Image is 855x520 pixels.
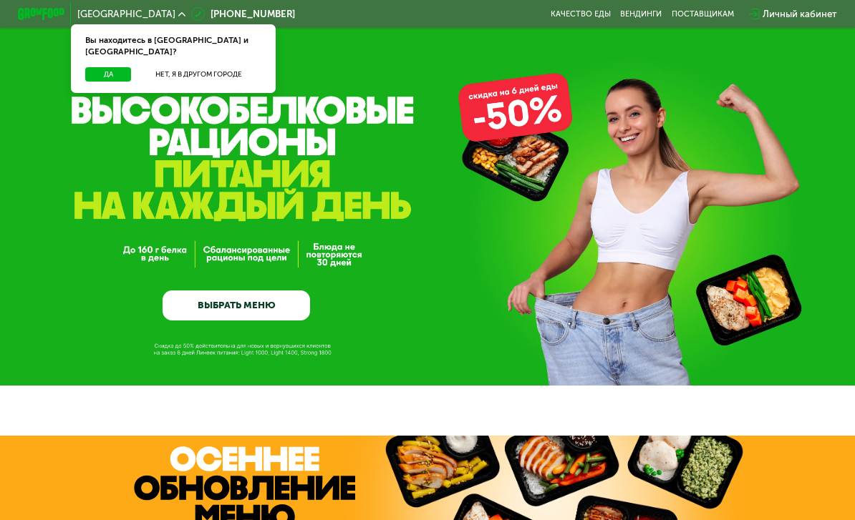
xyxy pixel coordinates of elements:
a: Качество еды [551,9,611,19]
button: Да [85,67,131,82]
a: [PHONE_NUMBER] [191,7,295,21]
span: [GEOGRAPHIC_DATA] [77,9,175,19]
a: Вендинги [620,9,662,19]
a: ВЫБРАТЬ МЕНЮ [163,290,310,320]
div: поставщикам [672,9,734,19]
div: Вы находитесь в [GEOGRAPHIC_DATA] и [GEOGRAPHIC_DATA]? [71,24,275,67]
button: Нет, я в другом городе [136,67,261,82]
div: Личный кабинет [763,7,837,21]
